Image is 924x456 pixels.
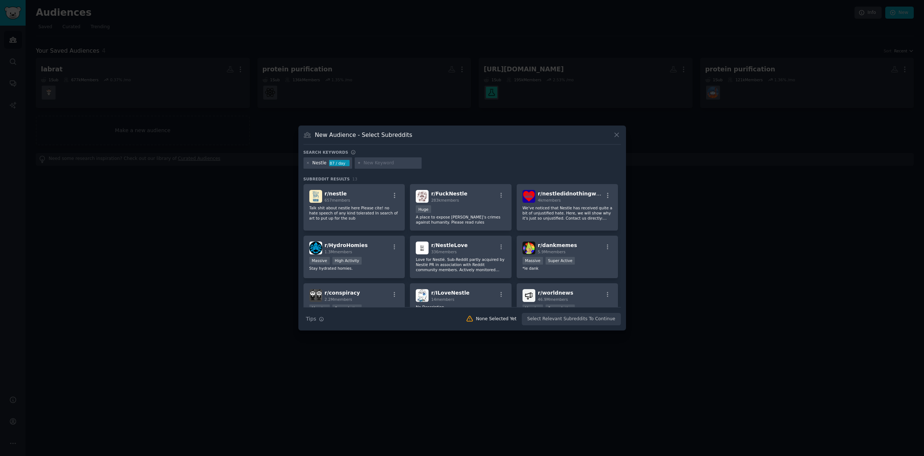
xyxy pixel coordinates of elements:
span: 46.9M members [538,297,568,302]
div: 87 / day [329,160,350,167]
span: Subreddit Results [303,176,350,182]
button: Tips [303,313,327,325]
div: High Activity [332,257,362,265]
p: No Description... [416,304,506,310]
div: Super Active [546,304,575,312]
input: New Keyword [363,160,419,167]
img: ILoveNestle [416,289,429,302]
span: r/ FuckNestle [431,191,467,197]
div: Nestle [312,160,327,167]
img: nestle [309,190,322,203]
h3: New Audience - Select Subreddits [315,131,412,139]
div: Super Active [332,304,362,312]
img: worldnews [523,289,535,302]
p: Love for Nestlé. Sub-Reddit partly acquired by Nestlé PR in association with Reddit community mem... [416,257,506,272]
img: NestleLove [416,242,429,254]
span: r/ NestleLove [431,242,468,248]
span: 283k members [431,198,459,202]
div: Huge [416,205,431,213]
span: 2.2M members [325,297,352,302]
img: FuckNestle [416,190,429,203]
span: r/ nestle [325,191,347,197]
p: A place to expose [PERSON_NAME]’s crimes against humanity. Please read rules [416,214,506,225]
h3: Search keywords [303,150,348,155]
p: We've noticed that Nestle has received quite a bit of unjustified hate. Here, we will show why it... [523,205,612,221]
div: Super Active [546,257,575,265]
img: dankmemes [523,242,535,254]
p: *le dank [523,266,612,271]
span: 13 [352,177,358,181]
span: r/ conspiracy [325,290,360,296]
div: Massive [309,304,330,312]
span: r/ ILoveNestle [431,290,469,296]
span: r/ dankmemes [538,242,577,248]
span: 5.9M members [538,250,566,254]
span: r/ nestledidnothingwrong [538,191,610,197]
div: Massive [523,257,543,265]
span: Tips [306,315,316,323]
img: nestledidnothingwrong [523,190,535,203]
img: conspiracy [309,289,322,302]
span: 336 members [431,250,457,254]
span: 1.3M members [325,250,352,254]
img: HydroHomies [309,242,322,254]
div: Massive [523,304,543,312]
div: Massive [309,257,330,265]
div: None Selected Yet [476,316,517,322]
span: r/ HydroHomies [325,242,368,248]
span: r/ worldnews [538,290,573,296]
span: 14 members [431,297,454,302]
span: 4k members [538,198,561,202]
p: Talk shit about nestle here Please cite! no hate speech of any kind tolerated In search of art to... [309,205,399,221]
span: 657 members [325,198,350,202]
p: Stay hydrated homies. [309,266,399,271]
